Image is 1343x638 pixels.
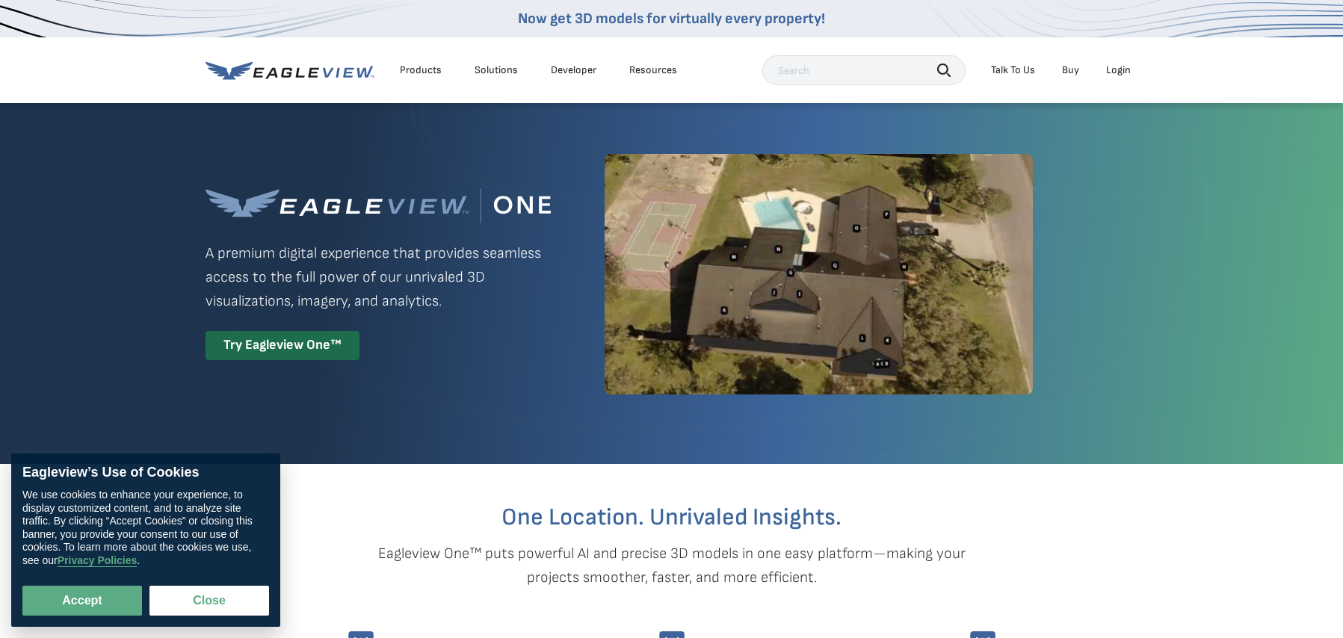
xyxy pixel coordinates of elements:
[22,586,142,616] button: Accept
[206,188,551,223] img: Eagleview One™
[206,331,359,360] div: Try Eagleview One™
[551,64,596,77] a: Developer
[22,465,269,481] div: Eagleview’s Use of Cookies
[400,64,442,77] div: Products
[991,64,1035,77] div: Talk To Us
[206,241,551,313] p: A premium digital experience that provides seamless access to the full power of our unrivaled 3D ...
[217,506,1127,530] h2: One Location. Unrivaled Insights.
[629,64,677,77] div: Resources
[149,586,269,616] button: Close
[22,489,269,567] div: We use cookies to enhance your experience, to display customized content, and to analyze site tra...
[1106,64,1131,77] div: Login
[762,55,966,85] input: Search
[518,10,825,28] a: Now get 3D models for virtually every property!
[58,554,138,567] a: Privacy Policies
[475,64,518,77] div: Solutions
[1062,64,1079,77] a: Buy
[352,542,992,589] p: Eagleview One™ puts powerful AI and precise 3D models in one easy platform—making your projects s...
